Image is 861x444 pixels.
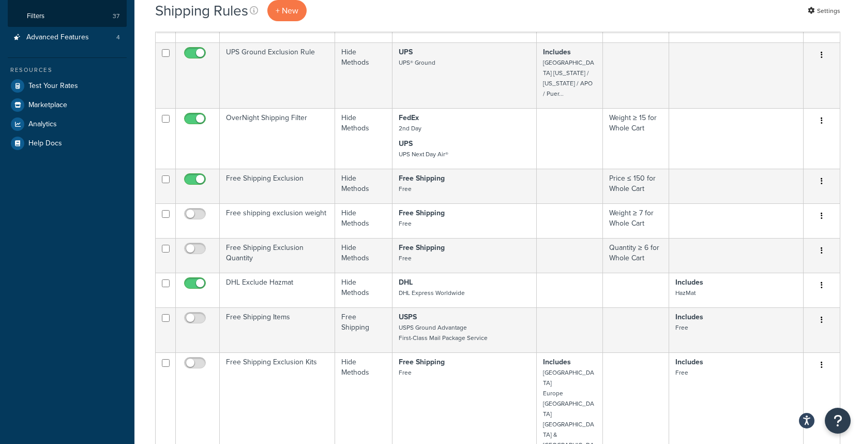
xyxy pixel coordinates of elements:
td: Hide Methods [335,273,392,307]
small: Free [675,323,688,332]
strong: Includes [675,312,703,322]
td: OverNight Shipping Filter [220,108,335,169]
a: Analytics [8,115,127,134]
a: Marketplace [8,96,127,114]
td: Hide Methods [335,238,392,273]
h1: Shipping Rules [155,1,248,21]
td: DHL Exclude Hazmat [220,273,335,307]
strong: Free Shipping [399,242,445,253]
td: UPS Ground Exclusion Rule [220,42,335,108]
small: Free [399,184,412,194]
td: Weight ≥ 15 for Whole Cart [603,108,669,169]
span: Test Your Rates [28,82,78,91]
small: DHL Express Worldwide [399,288,465,298]
strong: Includes [543,357,571,367]
a: Filters 37 [8,7,127,26]
strong: Free Shipping [399,173,445,184]
strong: Free Shipping [399,208,445,218]
small: Free [399,219,412,228]
button: Open Resource Center [825,408,851,434]
td: Hide Methods [335,169,392,203]
td: Free Shipping Exclusion Quantity [220,238,335,273]
td: Free Shipping Exclusion [220,169,335,203]
a: Settings [808,4,840,18]
small: 2nd Day [399,124,421,133]
strong: UPS [399,47,413,57]
strong: USPS [399,312,417,322]
span: Help Docs [28,139,62,148]
li: Filters [8,7,127,26]
a: Help Docs [8,134,127,153]
td: Free shipping exclusion weight [220,203,335,238]
strong: Includes [675,357,703,367]
strong: Free Shipping [399,357,445,367]
small: [GEOGRAPHIC_DATA] [US_STATE] / [US_STATE] / APO / Puer... [543,58,594,98]
td: Quantity ≥ 6 for Whole Cart [603,238,669,273]
a: Advanced Features 4 [8,28,127,47]
span: 37 [113,12,119,21]
a: Test Your Rates [8,77,127,95]
strong: Includes [675,277,703,288]
strong: FedEx [399,112,419,123]
small: HazMat [675,288,696,298]
small: Free [399,254,412,263]
small: UPS® Ground [399,58,435,67]
span: Advanced Features [26,33,89,42]
td: Free Shipping Items [220,307,335,352]
small: Free [675,368,688,377]
td: Weight ≥ 7 for Whole Cart [603,203,669,238]
td: Hide Methods [335,203,392,238]
span: Filters [27,12,44,21]
td: Free Shipping [335,307,392,352]
td: Price ≤ 150 for Whole Cart [603,169,669,203]
span: 4 [116,33,120,42]
span: Analytics [28,120,57,129]
small: USPS Ground Advantage First-Class Mail Package Service [399,323,488,343]
strong: DHL [399,277,413,288]
td: Hide Methods [335,42,392,108]
strong: Includes [543,47,571,57]
small: UPS Next Day Air® [399,150,448,159]
span: Marketplace [28,101,67,110]
strong: UPS [399,138,413,149]
td: Hide Methods [335,108,392,169]
small: Free [399,368,412,377]
div: Resources [8,66,127,75]
li: Advanced Features [8,28,127,47]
